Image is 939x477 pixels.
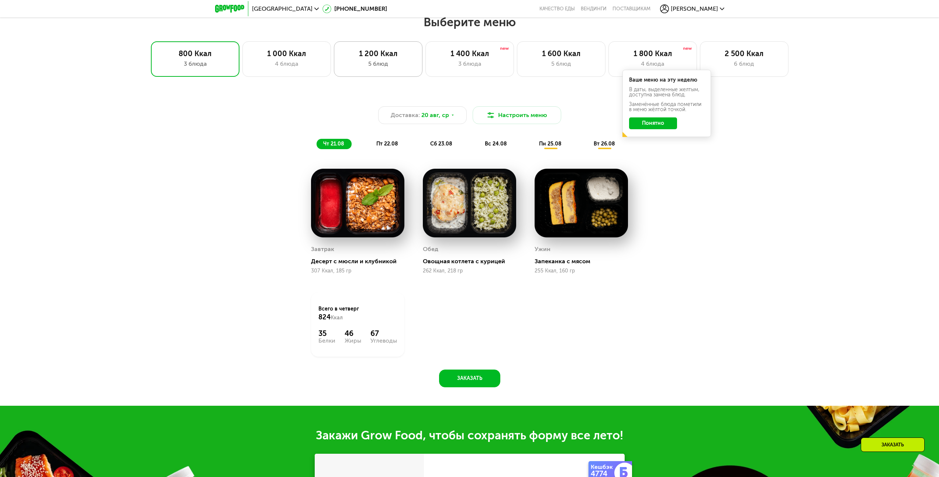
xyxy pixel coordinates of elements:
[539,141,562,147] span: пн 25.08
[322,4,387,13] a: [PHONE_NUMBER]
[370,329,397,338] div: 67
[331,315,343,321] span: Ккал
[535,268,628,274] div: 255 Ккал, 160 гр
[421,111,449,120] span: 20 авг, ср
[591,464,616,470] div: Кешбэк
[433,59,506,68] div: 3 блюда
[323,141,344,147] span: чт 21.08
[250,49,323,58] div: 1 000 Ккал
[439,370,500,387] button: Заказать
[391,111,420,120] span: Доставка:
[24,15,915,30] h2: Выберите меню
[311,258,410,265] div: Десерт с мюсли и клубникой
[345,338,361,344] div: Жиры
[318,305,397,322] div: Всего в четверг
[376,141,398,147] span: пт 22.08
[629,102,704,112] div: Заменённые блюда пометили в меню жёлтой точкой.
[318,338,335,344] div: Белки
[318,329,335,338] div: 35
[629,78,704,83] div: Ваше меню на эту неделю
[616,49,689,58] div: 1 800 Ккал
[612,6,650,12] div: поставщикам
[671,6,718,12] span: [PERSON_NAME]
[423,268,516,274] div: 262 Ккал, 218 гр
[581,6,607,12] a: Вендинги
[423,258,522,265] div: Овощная котлета с курицей
[535,244,550,255] div: Ужин
[708,59,781,68] div: 6 блюд
[252,6,313,12] span: [GEOGRAPHIC_DATA]
[629,117,677,129] button: Понятно
[345,329,361,338] div: 46
[861,437,925,452] div: Заказать
[423,244,438,255] div: Обед
[318,313,331,321] span: 824
[539,6,575,12] a: Качество еды
[430,141,452,147] span: сб 23.08
[370,338,397,344] div: Углеводы
[159,49,232,58] div: 800 Ккал
[594,141,615,147] span: вт 26.08
[250,59,323,68] div: 4 блюда
[342,49,415,58] div: 1 200 Ккал
[311,268,404,274] div: 307 Ккал, 185 гр
[616,59,689,68] div: 4 блюда
[535,258,634,265] div: Запеканка с мясом
[708,49,781,58] div: 2 500 Ккал
[473,106,561,124] button: Настроить меню
[433,49,506,58] div: 1 400 Ккал
[159,59,232,68] div: 3 блюда
[342,59,415,68] div: 5 блюд
[525,49,598,58] div: 1 600 Ккал
[311,244,334,255] div: Завтрак
[485,141,507,147] span: вс 24.08
[629,87,704,97] div: В даты, выделенные желтым, доступна замена блюд.
[525,59,598,68] div: 5 блюд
